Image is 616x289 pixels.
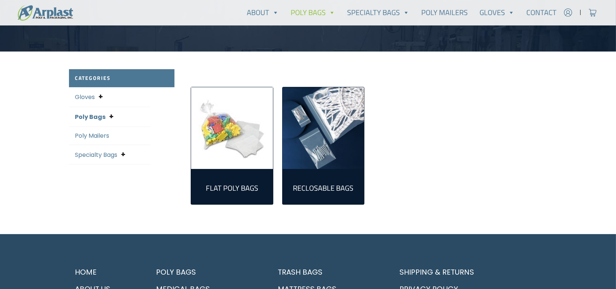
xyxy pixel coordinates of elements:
[394,264,547,281] a: Shipping & Returns
[283,87,364,169] a: Visit product category Reclosable Bags
[75,151,117,159] a: Specialty Bags
[241,5,285,20] a: About
[75,113,105,121] a: Poly Bags
[75,131,109,140] a: Poly Mailers
[197,184,267,193] h2: Flat Poly Bags
[191,87,273,169] a: Visit product category Flat Poly Bags
[191,87,273,169] img: Flat Poly Bags
[415,5,474,20] a: Poly Mailers
[288,184,359,193] h2: Reclosable Bags
[69,264,141,281] a: Home
[288,175,359,198] a: Visit product category Reclosable Bags
[75,93,95,101] a: Gloves
[474,5,520,20] a: Gloves
[285,5,341,20] a: Poly Bags
[520,5,563,20] a: Contact
[197,175,267,198] a: Visit product category Flat Poly Bags
[18,5,73,21] img: logo
[69,69,174,87] h2: Categories
[272,264,385,281] a: Trash Bags
[283,87,364,169] img: Reclosable Bags
[341,5,415,20] a: Specialty Bags
[579,8,581,17] span: |
[150,264,263,281] a: Poly Bags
